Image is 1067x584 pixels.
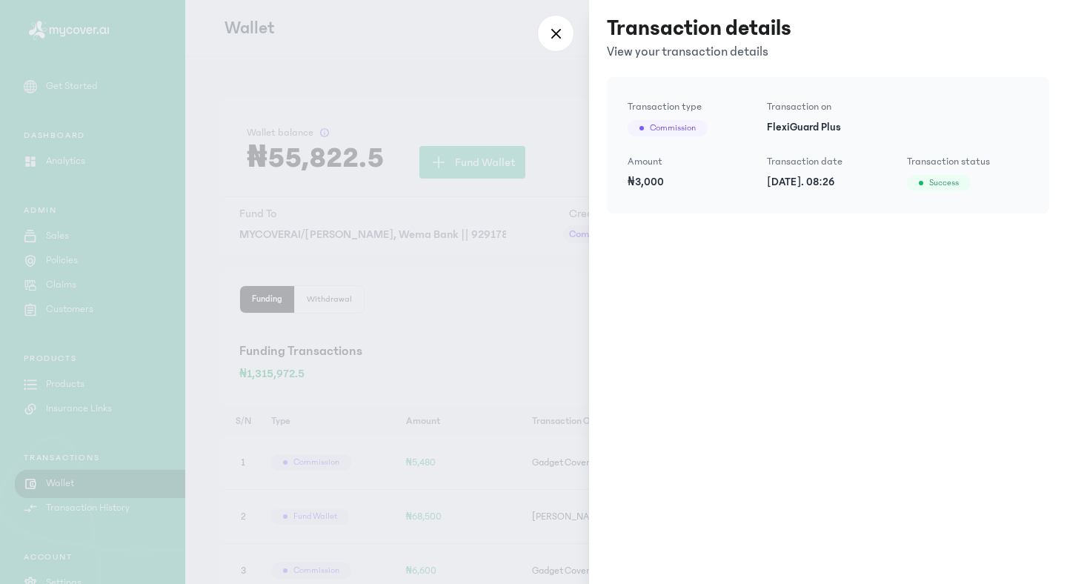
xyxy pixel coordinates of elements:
p: Transaction status [907,154,1028,169]
p: View your transaction details [607,42,791,62]
p: Transaction date [767,154,888,169]
span: Commission [650,122,696,134]
p: [DATE]. 08:26 [767,175,888,190]
p: Amount [628,154,749,169]
h3: Transaction details [607,15,791,42]
p: Transaction on [767,99,1028,114]
span: success [929,177,959,189]
p: FlexiGuard Plus [767,120,1028,135]
p: Transaction type [628,99,749,114]
p: ₦3,000 [628,175,749,190]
